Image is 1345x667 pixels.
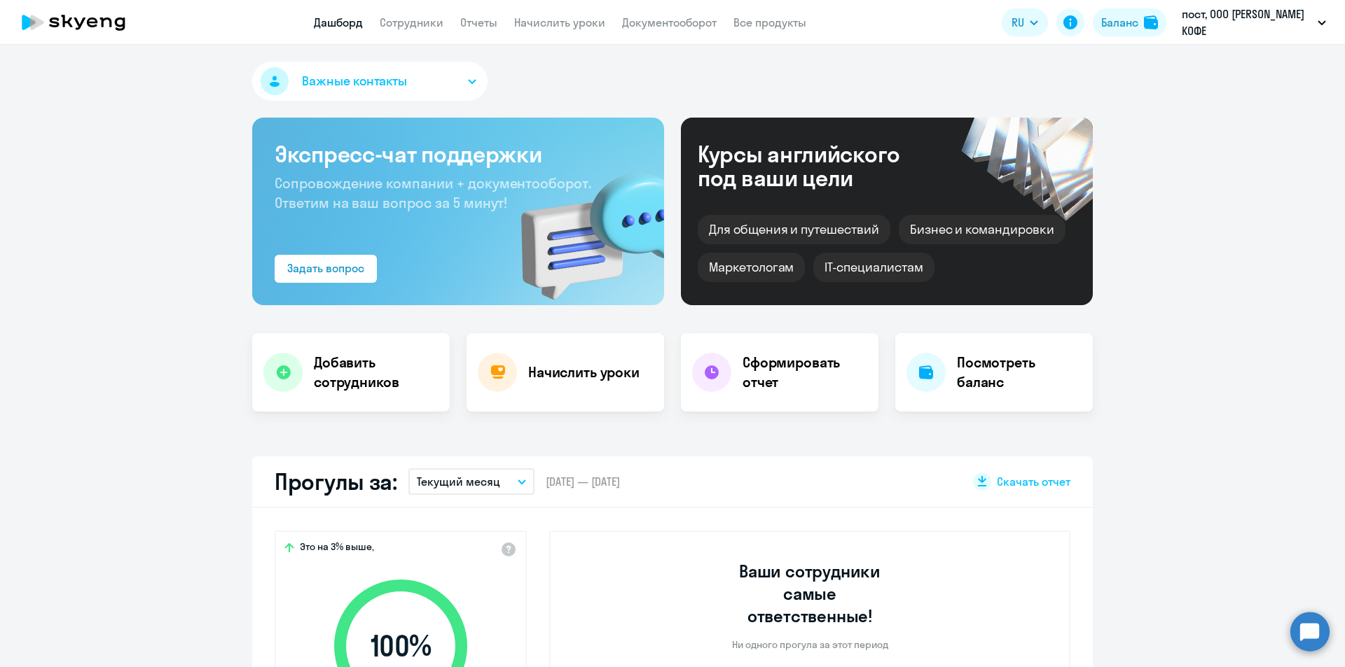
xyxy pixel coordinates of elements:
a: Все продукты [733,15,806,29]
h4: Добавить сотрудников [314,353,439,392]
h3: Ваши сотрудники самые ответственные! [720,560,900,627]
span: Скачать отчет [997,474,1070,489]
a: Документооборот [622,15,717,29]
img: bg-img [501,148,664,305]
div: Баланс [1101,14,1138,31]
div: IT-специалистам [813,253,934,282]
a: Дашборд [314,15,363,29]
div: Для общения и путешествий [698,215,890,244]
span: Это на 3% выше, [300,540,374,557]
button: Балансbalance [1093,8,1166,36]
p: Текущий месяц [417,473,500,490]
span: Важные контакты [302,72,407,90]
span: RU [1012,14,1024,31]
h4: Посмотреть баланс [957,353,1082,392]
h2: Прогулы за: [275,468,397,496]
span: Сопровождение компании + документооборот. Ответим на ваш вопрос за 5 минут! [275,174,591,211]
div: Задать вопрос [287,260,364,276]
h3: Экспресс-чат поддержки [275,140,642,168]
p: пост, ООО [PERSON_NAME] КОФЕ [1182,6,1312,39]
a: Начислить уроки [514,15,605,29]
p: Ни одного прогула за этот период [732,638,888,651]
button: пост, ООО [PERSON_NAME] КОФЕ [1175,6,1333,39]
img: balance [1144,15,1158,29]
button: Задать вопрос [275,255,377,283]
a: Сотрудники [380,15,443,29]
button: Важные контакты [252,62,488,101]
h4: Сформировать отчет [743,353,867,392]
div: Курсы английского под ваши цели [698,142,937,190]
button: RU [1002,8,1048,36]
span: [DATE] — [DATE] [546,474,620,489]
div: Маркетологам [698,253,805,282]
button: Текущий месяц [408,468,534,495]
div: Бизнес и командировки [899,215,1065,244]
a: Отчеты [460,15,497,29]
h4: Начислить уроки [528,363,640,382]
span: 100 % [320,629,481,663]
